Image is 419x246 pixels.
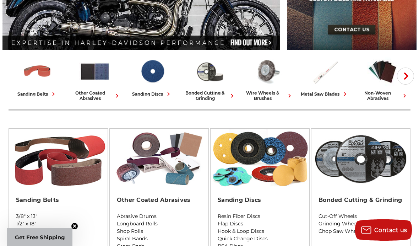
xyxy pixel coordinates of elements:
[126,56,178,98] a: sanding discs
[218,213,302,220] a: Resin Fiber Discs
[117,220,201,228] a: Longboard Rolls
[355,219,412,241] button: Contact us
[11,56,63,98] a: sanding belts
[15,234,65,241] span: Get Free Shipping
[22,56,53,87] img: Sanding Belts
[319,213,403,220] a: Cut-Off Wheels
[218,228,302,235] a: Hook & Loop Discs
[357,56,408,101] a: non-woven abrasives
[9,129,108,189] img: Sanding Belts
[16,213,100,220] a: 3/8" x 13"
[69,56,121,101] a: other coated abrasives
[17,90,57,98] div: sanding belts
[110,129,208,189] img: Other Coated Abrasives
[367,56,398,87] img: Non-woven Abrasives
[301,90,349,98] div: metal saw blades
[79,56,110,87] img: Other Coated Abrasives
[218,220,302,228] a: Flap Discs
[309,56,341,87] img: Metal Saw Blades
[374,227,407,234] span: Contact us
[117,213,201,220] a: Abrasive Drums
[211,129,309,189] img: Sanding Discs
[137,56,168,87] img: Sanding Discs
[117,197,201,204] h2: Other Coated Abrasives
[184,90,236,101] div: bonded cutting & grinding
[241,90,293,101] div: wire wheels & brushes
[71,223,78,230] button: Close teaser
[132,90,172,98] div: sanding discs
[319,228,403,235] a: Chop Saw Wheels
[218,197,302,204] h2: Sanding Discs
[69,90,121,101] div: other coated abrasives
[117,228,201,235] a: Shop Rolls
[117,235,201,242] a: Spiral Bands
[357,90,408,101] div: non-woven abrasives
[218,235,302,242] a: Quick Change Discs
[184,56,236,101] a: bonded cutting & grinding
[299,56,351,98] a: metal saw blades
[311,129,410,189] img: Bonded Cutting & Grinding
[16,228,100,235] a: 1/2" x 24"
[241,56,293,101] a: wire wheels & brushes
[319,197,403,204] h2: Bonded Cutting & Grinding
[319,220,403,228] a: Grinding Wheels
[7,228,72,246] div: Get Free ShippingClose teaser
[194,56,225,87] img: Bonded Cutting & Grinding
[16,220,100,228] a: 1/2" x 18"
[16,197,100,204] h2: Sanding Belts
[252,56,283,87] img: Wire Wheels & Brushes
[397,68,414,85] button: Next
